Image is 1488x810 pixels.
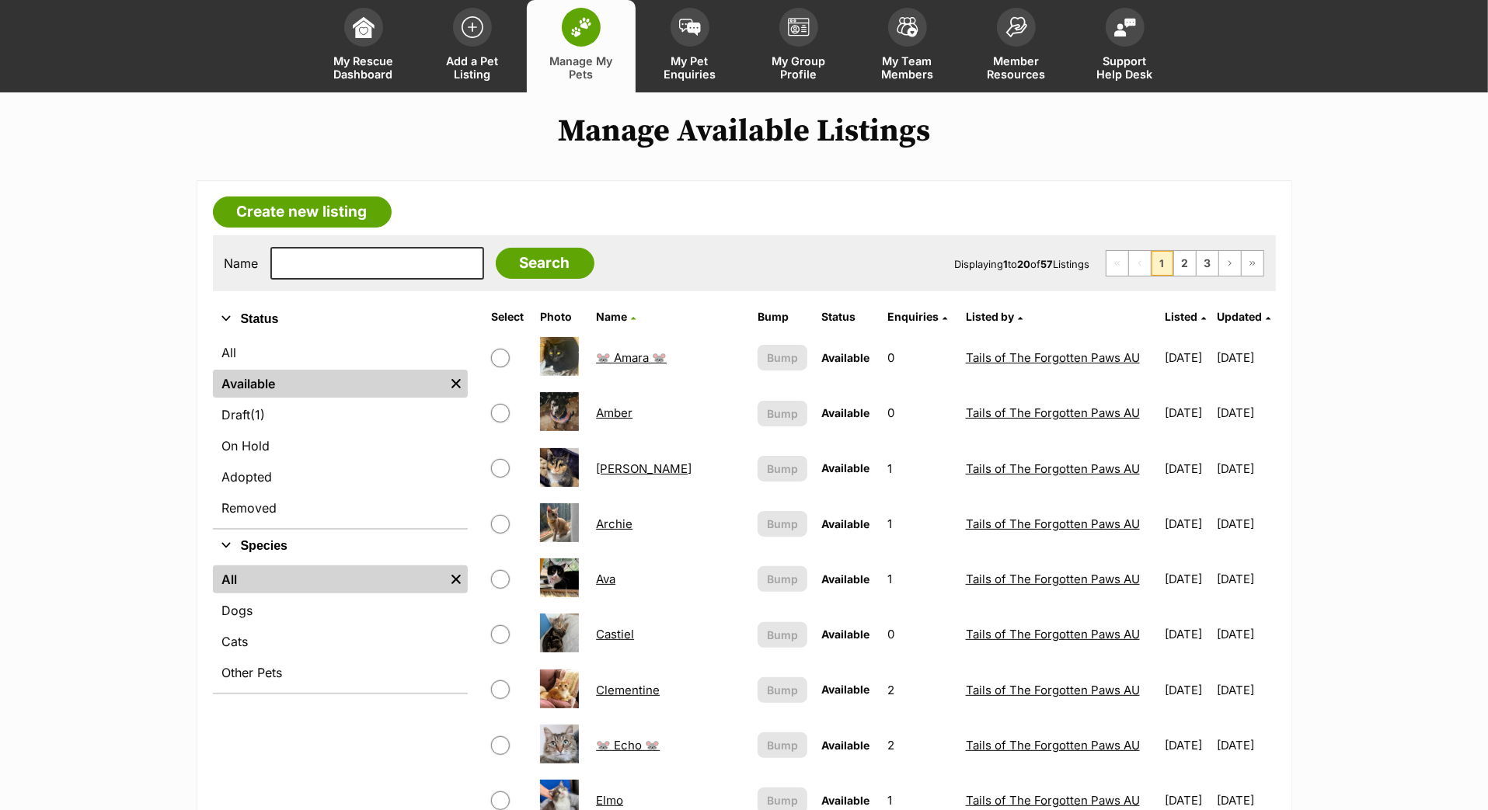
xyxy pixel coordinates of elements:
[1152,251,1173,276] span: Page 1
[596,793,623,808] a: Elmo
[1219,251,1241,276] a: Next page
[767,349,798,366] span: Bump
[1165,310,1206,323] a: Listed
[881,497,958,551] td: 1
[788,18,810,37] img: group-profile-icon-3fa3cf56718a62981997c0bc7e787c4b2cf8bcc04b72c1350f741eb67cf2f40e.svg
[596,627,634,641] a: Castiel
[213,596,468,624] a: Dogs
[596,405,632,420] a: Amber
[213,196,392,228] a: Create new listing
[213,659,468,687] a: Other Pets
[887,310,947,323] a: Enquiries
[213,335,468,528] div: Status
[655,54,725,81] span: My Pet Enquiries
[966,793,1140,808] a: Tails of The Forgotten Paws AU
[767,792,798,808] span: Bump
[821,572,869,586] span: Available
[887,310,939,323] span: translation missing: en.admin.listings.index.attributes.enquiries
[815,304,880,329] th: Status
[821,794,869,807] span: Available
[821,627,869,641] span: Available
[1159,552,1215,606] td: [DATE]
[966,572,1140,586] a: Tails of The Forgotten Paws AU
[758,345,808,370] button: Bump
[1174,251,1196,276] a: Page 2
[821,739,869,752] span: Available
[213,309,468,329] button: Status
[437,54,507,81] span: Add a Pet Listing
[758,732,808,758] button: Bump
[596,310,636,323] a: Name
[966,738,1140,753] a: Tails of The Forgotten Paws AU
[596,516,632,531] a: Archie
[1217,718,1274,772] td: [DATE]
[1217,442,1274,495] td: [DATE]
[1018,258,1031,270] strong: 20
[225,256,259,270] label: Name
[966,627,1140,641] a: Tails of The Forgotten Paws AU
[821,351,869,364] span: Available
[496,248,594,279] input: Search
[767,571,798,587] span: Bump
[213,432,468,460] a: On Hold
[767,737,798,753] span: Bump
[1114,18,1136,37] img: help-desk-icon-fdf02630f3aa405de69fd3d07c3f3aa587a6932b1a1747fa1d2bba05be0121f9.svg
[213,401,468,429] a: Draft
[570,17,592,37] img: manage-my-pets-icon-02211641906a0b7f246fdf0571729dbe1e7629f14944591b6c1af311fb30b64b.svg
[966,405,1140,420] a: Tails of The Forgotten Paws AU
[1165,310,1197,323] span: Listed
[596,461,692,476] a: [PERSON_NAME]
[767,405,798,422] span: Bump
[966,683,1140,697] a: Tails of The Forgotten Paws AU
[534,304,588,329] th: Photo
[596,310,627,323] span: Name
[1217,310,1270,323] a: Updated
[1159,386,1215,440] td: [DATE]
[1159,442,1215,495] td: [DATE]
[758,456,808,481] button: Bump
[1106,250,1264,276] nav: Pagination
[1159,331,1215,384] td: [DATE]
[213,627,468,655] a: Cats
[767,461,798,477] span: Bump
[1159,497,1215,551] td: [DATE]
[767,516,798,532] span: Bump
[966,350,1140,365] a: Tails of The Forgotten Paws AU
[1041,258,1054,270] strong: 57
[1217,310,1262,323] span: Updated
[1217,663,1274,717] td: [DATE]
[758,401,808,426] button: Bump
[758,511,808,537] button: Bump
[873,54,943,81] span: My Team Members
[966,310,1023,323] a: Listed by
[679,19,701,36] img: pet-enquiries-icon-7e3ad2cf08bfb03b45e93fb7055b45f3efa6380592205ae92323e6603595dc1f.svg
[821,517,869,530] span: Available
[213,536,468,556] button: Species
[1217,331,1274,384] td: [DATE]
[981,54,1051,81] span: Member Resources
[213,562,468,693] div: Species
[821,406,869,419] span: Available
[758,622,808,648] button: Bump
[1159,663,1215,717] td: [DATE]
[881,718,958,772] td: 2
[1217,386,1274,440] td: [DATE]
[213,339,468,367] a: All
[966,310,1014,323] span: Listed by
[881,442,958,495] td: 1
[1090,54,1160,81] span: Support Help Desk
[821,461,869,475] span: Available
[1106,251,1128,276] span: First page
[546,54,616,81] span: Manage My Pets
[881,552,958,606] td: 1
[881,331,958,384] td: 0
[758,677,808,703] button: Bump
[596,738,660,753] a: 🐭 Echo 🐭
[596,572,615,586] a: Ava
[966,516,1140,531] a: Tails of The Forgotten Paws AU
[596,683,660,697] a: Clementine
[462,16,483,38] img: add-pet-listing-icon-0afa8454b4691262ce3f59096e99ab1cd57d4a30225e0717b998d2c9b9846f56.svg
[251,405,266,424] span: (1)
[1129,251,1151,276] span: Previous page
[485,304,532,329] th: Select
